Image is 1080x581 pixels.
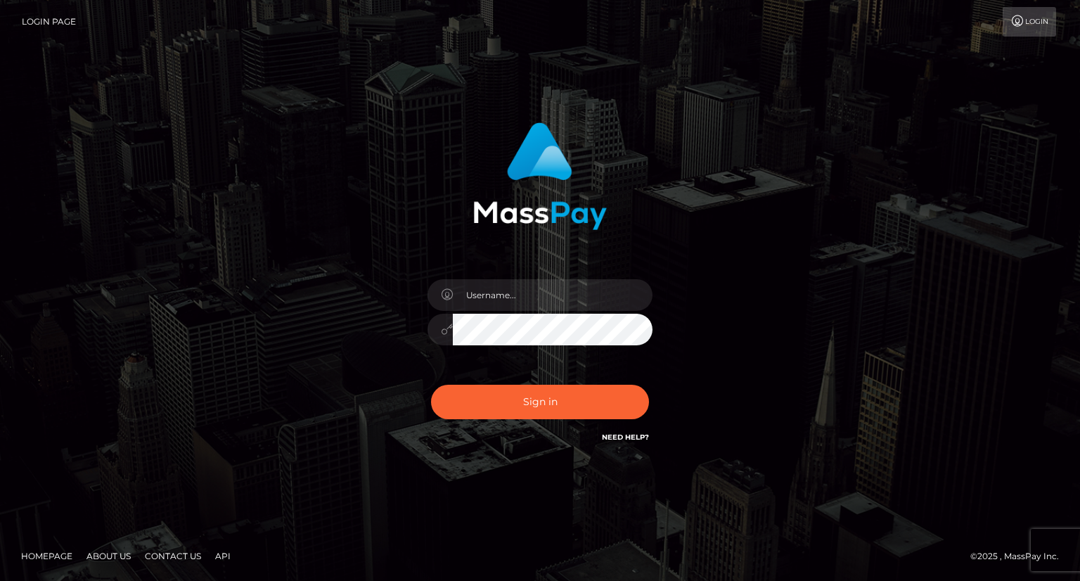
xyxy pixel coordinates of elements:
a: Contact Us [139,545,207,567]
input: Username... [453,279,652,311]
button: Sign in [431,385,649,419]
a: Need Help? [602,433,649,442]
a: Login [1003,7,1056,37]
div: © 2025 , MassPay Inc. [970,549,1069,564]
a: Login Page [22,7,76,37]
img: MassPay Login [473,122,607,230]
a: About Us [81,545,136,567]
a: API [210,545,236,567]
a: Homepage [15,545,78,567]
